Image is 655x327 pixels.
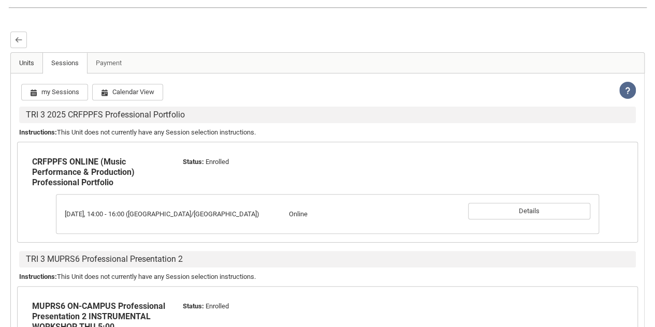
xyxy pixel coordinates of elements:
p: Enrolled [183,157,321,167]
span: View Help [619,86,636,94]
button: Back [10,32,27,48]
b: CRFPPFS ONLINE (Music Performance & Production) Professional Portfolio [32,157,135,187]
a: Units [11,53,43,73]
button: Calendar View [92,84,163,100]
span: TRI 3 MUPRS6 Professional Presentation 2 [20,251,189,267]
button: my Sessions [21,84,88,100]
button: Details [468,203,590,219]
a: Sessions [42,53,88,73]
p: [DATE], 14:00 - 16:00 ([GEOGRAPHIC_DATA]/[GEOGRAPHIC_DATA]) [65,209,276,219]
b: Instructions : [19,128,57,136]
lightning-icon: View Help [619,82,636,99]
a: Payment [87,53,130,73]
p: Enrolled [183,301,321,311]
p: This Unit does not currently have any Session selection instructions. [19,272,636,282]
p: This Unit does not currently have any Session selection instructions. [19,127,636,138]
span: TRI 3 2025 CRFPPFS Professional Portfolio [20,107,191,123]
b: Status : [183,302,204,310]
b: Instructions : [19,273,57,280]
b: Status : [183,158,204,166]
p: Online [289,209,456,219]
img: REDU_GREY_LINE [8,2,647,13]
